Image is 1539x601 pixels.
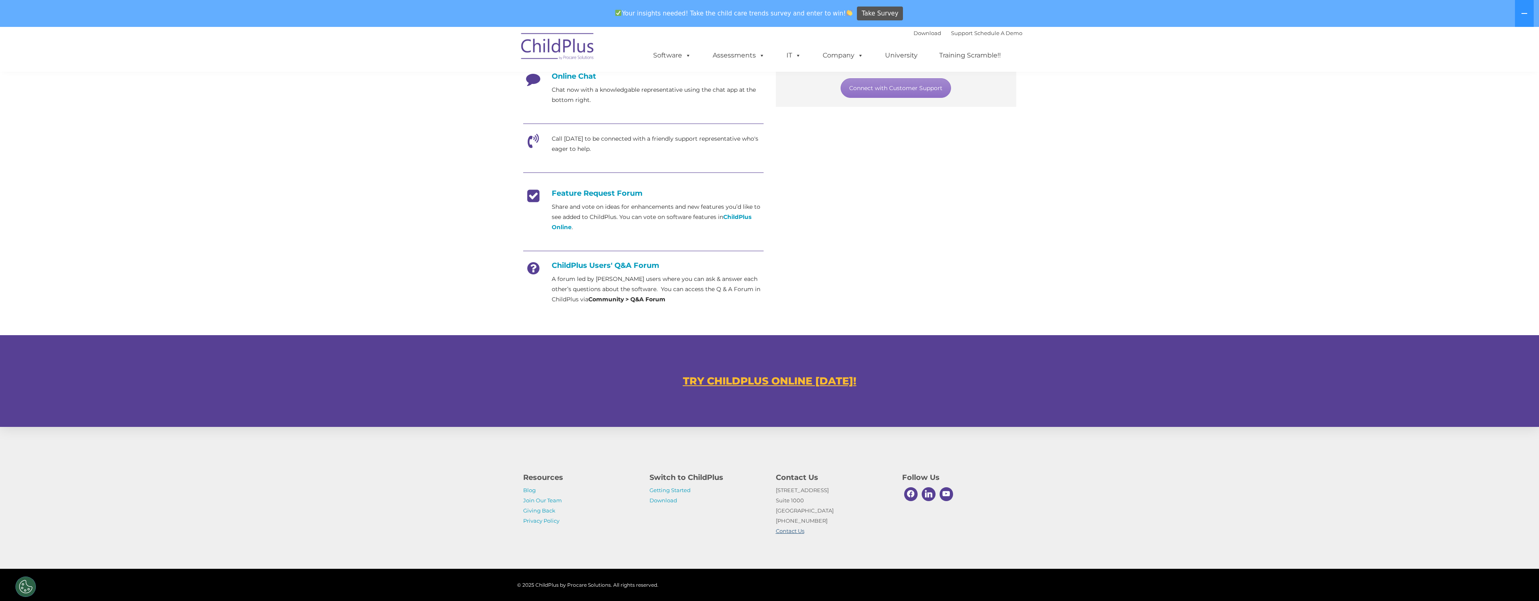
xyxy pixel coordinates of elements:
[650,487,691,493] a: Getting Started
[523,497,562,504] a: Join Our Team
[523,487,536,493] a: Blog
[877,47,926,64] a: University
[931,47,1009,64] a: Training Scramble!!
[778,47,809,64] a: IT
[857,7,903,21] a: Take Survey
[15,577,36,597] button: Cookies Settings
[974,30,1022,36] a: Schedule A Demo
[523,72,764,81] h4: Online Chat
[902,485,920,503] a: Facebook
[650,472,764,483] h4: Switch to ChildPlus
[517,582,658,588] span: © 2025 ChildPlus by Procare Solutions. All rights reserved.
[914,30,1022,36] font: |
[517,27,599,68] img: ChildPlus by Procare Solutions
[523,517,559,524] a: Privacy Policy
[552,213,751,231] a: ChildPlus Online
[552,134,764,154] p: Call [DATE] to be connected with a friendly support representative who's eager to help.
[815,47,872,64] a: Company
[862,7,898,21] span: Take Survey
[523,261,764,270] h4: ChildPlus Users' Q&A Forum
[588,296,665,303] strong: Community > Q&A Forum
[920,485,938,503] a: Linkedin
[776,472,890,483] h4: Contact Us
[650,497,677,504] a: Download
[776,528,804,534] a: Contact Us
[846,10,852,16] img: 👏
[938,485,956,503] a: Youtube
[914,30,941,36] a: Download
[552,85,764,105] p: Chat now with a knowledgable representative using the chat app at the bottom right.
[552,274,764,305] p: A forum led by [PERSON_NAME] users where you can ask & answer each other’s questions about the so...
[902,472,1016,483] h4: Follow Us
[612,5,856,21] span: Your insights needed! Take the child care trends survey and enter to win!
[523,472,637,483] h4: Resources
[523,189,764,198] h4: Feature Request Forum
[552,202,764,232] p: Share and vote on ideas for enhancements and new features you’d like to see added to ChildPlus. Y...
[645,47,699,64] a: Software
[776,485,890,536] p: [STREET_ADDRESS] Suite 1000 [GEOGRAPHIC_DATA] [PHONE_NUMBER]
[523,507,555,514] a: Giving Back
[951,30,973,36] a: Support
[841,78,951,98] a: Connect with Customer Support
[615,10,621,16] img: ✅
[705,47,773,64] a: Assessments
[683,375,856,387] a: TRY CHILDPLUS ONLINE [DATE]!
